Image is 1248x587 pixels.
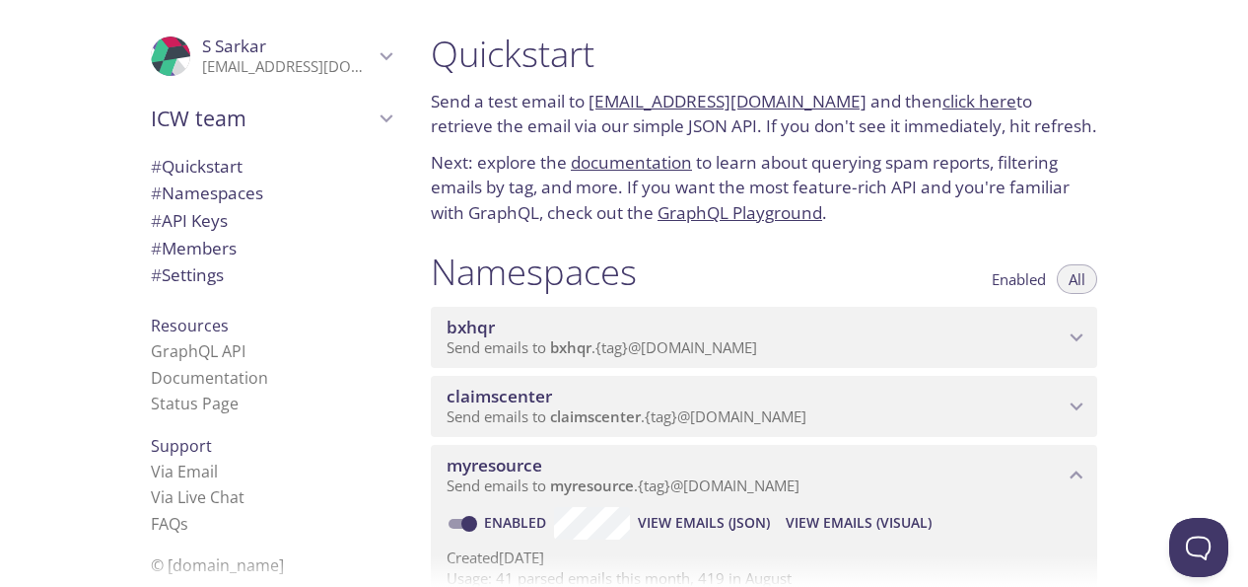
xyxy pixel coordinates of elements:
div: bxhqr namespace [431,307,1097,368]
a: click here [942,90,1016,112]
h1: Namespaces [431,250,637,294]
span: Resources [151,315,229,336]
div: Members [135,235,407,262]
span: claimscenter [550,406,641,426]
div: ICW team [135,93,407,144]
a: Via Email [151,461,218,482]
span: # [151,155,162,178]
h1: Quickstart [431,32,1097,76]
div: myresource namespace [431,445,1097,506]
a: [EMAIL_ADDRESS][DOMAIN_NAME] [589,90,867,112]
span: bxhqr [447,316,495,338]
span: Namespaces [151,182,263,204]
span: Quickstart [151,155,243,178]
button: All [1057,264,1097,294]
span: # [151,182,162,204]
button: Enabled [980,264,1058,294]
a: GraphQL API [151,340,245,362]
span: S Sarkar [202,35,266,57]
a: FAQ [151,513,188,535]
a: Via Live Chat [151,486,244,508]
span: Send emails to . {tag} @[DOMAIN_NAME] [447,476,799,495]
span: bxhqr [550,337,591,357]
a: Enabled [481,513,554,532]
div: claimscenter namespace [431,376,1097,437]
div: Team Settings [135,261,407,289]
span: claimscenter [447,385,552,407]
p: Created [DATE] [447,548,1081,568]
a: documentation [571,151,692,174]
div: Quickstart [135,153,407,181]
span: Send emails to . {tag} @[DOMAIN_NAME] [447,337,757,357]
div: API Keys [135,207,407,235]
div: S Sarkar [135,24,407,89]
span: s [180,513,188,535]
a: GraphQL Playground [658,201,822,224]
span: Support [151,435,212,457]
span: Settings [151,263,224,286]
a: Status Page [151,393,239,414]
p: Send a test email to and then to retrieve the email via our simple JSON API. If you don't see it ... [431,89,1097,139]
p: [EMAIL_ADDRESS][DOMAIN_NAME] [202,57,374,77]
div: Namespaces [135,180,407,207]
span: Send emails to . {tag} @[DOMAIN_NAME] [447,406,806,426]
span: # [151,209,162,232]
button: View Emails (Visual) [778,507,939,539]
span: Members [151,237,237,259]
iframe: Help Scout Beacon - Open [1169,518,1228,577]
span: ICW team [151,105,374,132]
span: myresource [447,454,542,477]
span: # [151,263,162,286]
a: Documentation [151,367,268,389]
span: View Emails (Visual) [786,511,932,535]
span: API Keys [151,209,228,232]
span: View Emails (JSON) [638,511,770,535]
p: Next: explore the to learn about querying spam reports, filtering emails by tag, and more. If you... [431,150,1097,226]
button: View Emails (JSON) [630,507,778,539]
span: # [151,237,162,259]
span: myresource [550,476,634,495]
